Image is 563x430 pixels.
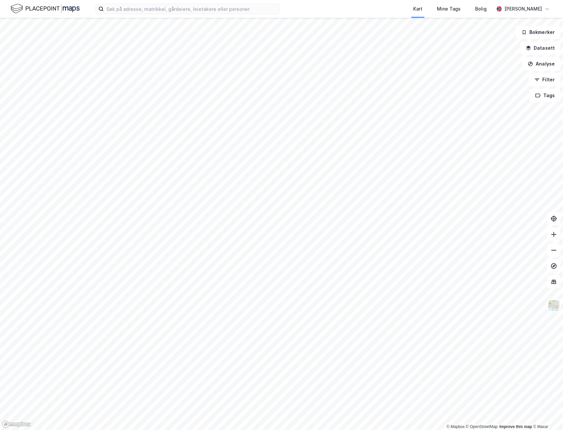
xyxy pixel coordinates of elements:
[466,424,498,429] a: OpenStreetMap
[104,4,280,14] input: Søk på adresse, matrikkel, gårdeiere, leietakere eller personer
[520,41,560,55] button: Datasett
[2,420,31,428] a: Mapbox homepage
[530,89,560,102] button: Tags
[499,424,532,429] a: Improve this map
[529,73,560,86] button: Filter
[11,3,80,14] img: logo.f888ab2527a4732fd821a326f86c7f29.svg
[504,5,542,13] div: [PERSON_NAME]
[530,398,563,430] div: Kontrollprogram for chat
[522,57,560,70] button: Analyse
[413,5,422,13] div: Kart
[475,5,487,13] div: Bolig
[446,424,465,429] a: Mapbox
[437,5,461,13] div: Mine Tags
[530,398,563,430] iframe: Chat Widget
[548,299,560,312] img: Z
[516,26,560,39] button: Bokmerker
